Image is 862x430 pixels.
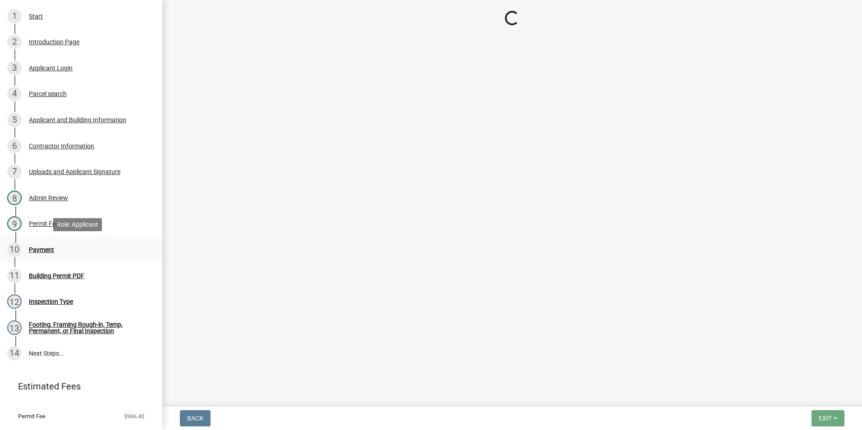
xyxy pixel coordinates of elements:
div: 12 [7,294,22,309]
div: Uploads and Applicant Signature [29,169,120,175]
div: 2 [7,35,22,49]
div: Footing, Framing Rough-in, Temp, Permanent, or Final Inspection [29,321,148,334]
div: Applicant Login [29,65,73,71]
div: 1 [7,9,22,23]
div: 11 [7,269,22,283]
div: Admin Review [29,195,68,201]
div: 13 [7,320,22,335]
div: 14 [7,346,22,361]
div: Parcel search [29,91,67,97]
div: 6 [7,139,22,153]
div: Building Permit PDF [29,273,84,279]
div: 7 [7,165,22,179]
div: Inspection Type [29,298,73,305]
div: 10 [7,242,22,257]
div: 5 [7,113,22,127]
div: Introduction Page [29,39,79,45]
a: Estimated Fees [7,377,148,395]
div: Contractor Information [29,143,94,149]
span: Permit Fee [18,413,46,419]
button: Back [180,410,211,426]
div: 3 [7,61,22,75]
div: Applicant and Building Information [29,117,126,123]
button: Exit [812,410,844,426]
div: 4 [7,87,22,101]
div: 8 [7,191,22,205]
div: 9 [7,216,22,231]
span: Back [187,415,203,422]
div: Payment [29,247,54,253]
span: Exit [819,415,832,422]
div: Permit Fee [29,220,59,227]
div: Role: Applicant [53,218,102,231]
span: $966.40 [124,413,144,419]
div: Start [29,13,43,19]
